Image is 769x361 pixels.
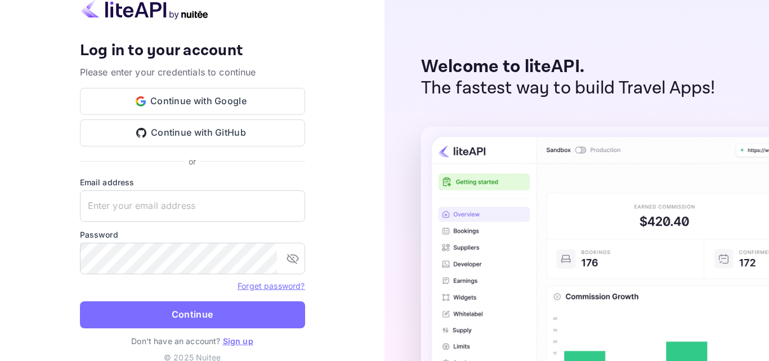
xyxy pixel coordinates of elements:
input: Enter your email address [80,190,305,222]
p: Please enter your credentials to continue [80,65,305,79]
p: Don't have an account? [80,335,305,347]
p: or [189,155,196,167]
button: Continue with GitHub [80,119,305,146]
button: Continue with Google [80,88,305,115]
a: Forget password? [238,280,305,291]
button: Continue [80,301,305,328]
label: Password [80,229,305,240]
p: The fastest way to build Travel Apps! [421,78,716,99]
a: Sign up [223,336,253,346]
h4: Log in to your account [80,41,305,61]
p: Welcome to liteAPI. [421,56,716,78]
button: toggle password visibility [281,247,304,270]
label: Email address [80,176,305,188]
a: Forget password? [238,281,305,291]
